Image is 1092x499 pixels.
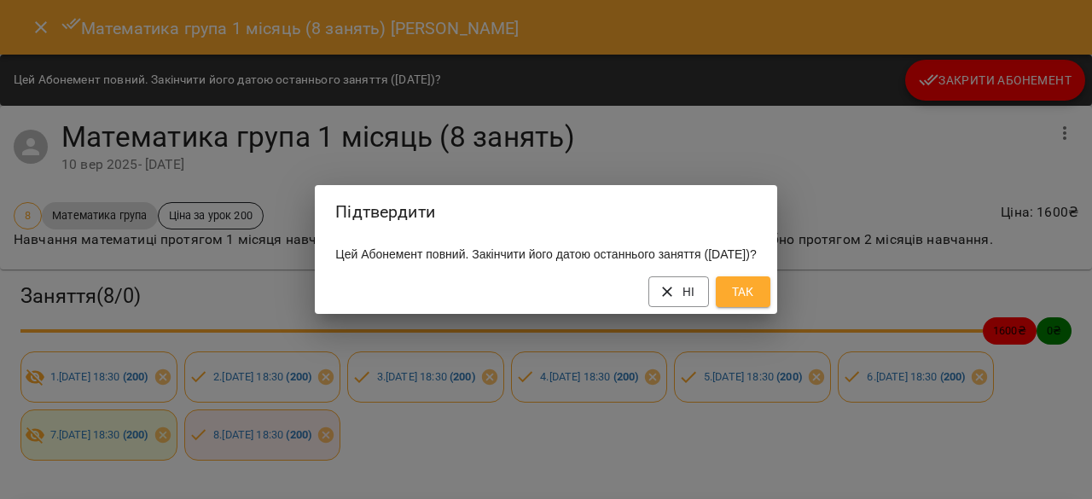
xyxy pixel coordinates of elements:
span: Ні [662,281,695,302]
div: Цей Абонемент повний. Закінчити його датою останнього заняття ([DATE])? [315,239,776,270]
span: Так [729,281,757,302]
button: Ні [648,276,709,307]
button: Так [716,276,770,307]
h2: Підтвердити [335,199,756,225]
